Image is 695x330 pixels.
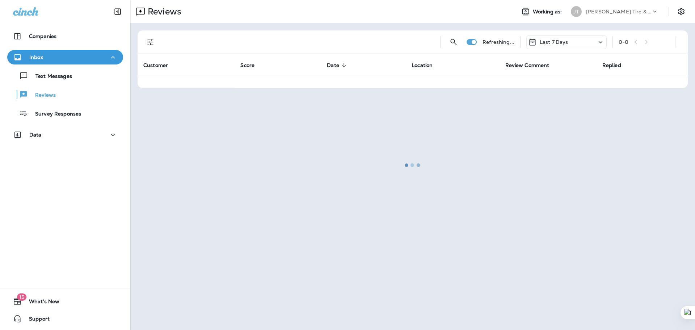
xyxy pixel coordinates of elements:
[22,298,59,307] span: What's New
[7,68,123,83] button: Text Messages
[7,128,123,142] button: Data
[28,92,56,99] p: Reviews
[29,33,56,39] p: Companies
[29,132,42,138] p: Data
[28,73,72,80] p: Text Messages
[17,293,26,301] span: 15
[7,87,123,102] button: Reviews
[22,316,50,325] span: Support
[7,294,123,309] button: 15What's New
[7,29,123,43] button: Companies
[29,54,43,60] p: Inbox
[28,111,81,118] p: Survey Responses
[7,106,123,121] button: Survey Responses
[108,4,128,19] button: Collapse Sidebar
[7,312,123,326] button: Support
[7,50,123,64] button: Inbox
